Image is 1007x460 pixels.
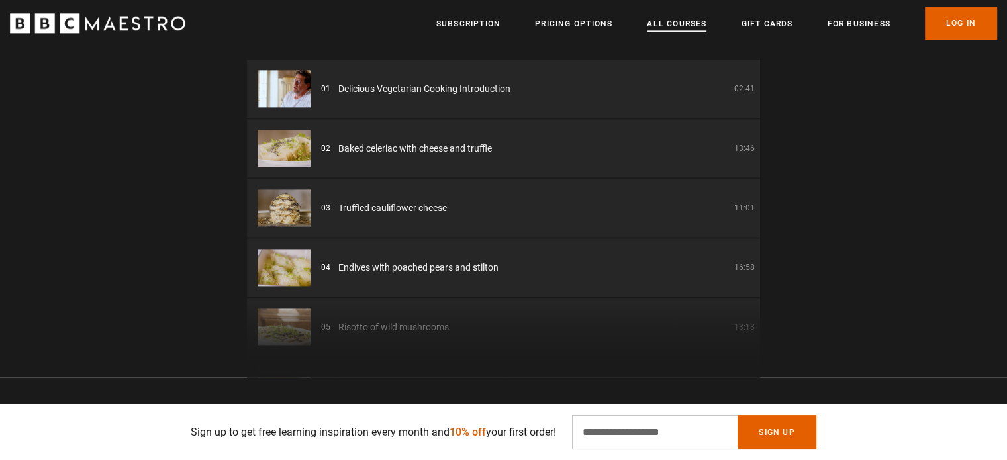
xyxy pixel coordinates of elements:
[436,17,501,30] a: Subscription
[734,202,755,214] p: 11:01
[734,142,755,154] p: 13:46
[338,82,510,96] span: Delicious Vegetarian Cooking Introduction
[925,7,997,40] a: Log In
[734,261,755,273] p: 16:58
[450,426,486,438] span: 10% off
[738,415,816,449] button: Sign Up
[10,13,185,33] svg: BBC Maestro
[338,201,447,215] span: Truffled cauliflower cheese
[321,83,330,95] p: 01
[338,261,499,275] span: Endives with poached pears and stilton
[191,424,556,440] p: Sign up to get free learning inspiration every month and your first order!
[338,142,492,156] span: Baked celeriac with cheese and truffle
[741,17,792,30] a: Gift Cards
[734,83,755,95] p: 02:41
[647,17,706,30] a: All Courses
[321,142,330,154] p: 02
[535,17,612,30] a: Pricing Options
[436,7,997,40] nav: Primary
[321,261,330,273] p: 04
[827,17,890,30] a: For business
[321,202,330,214] p: 03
